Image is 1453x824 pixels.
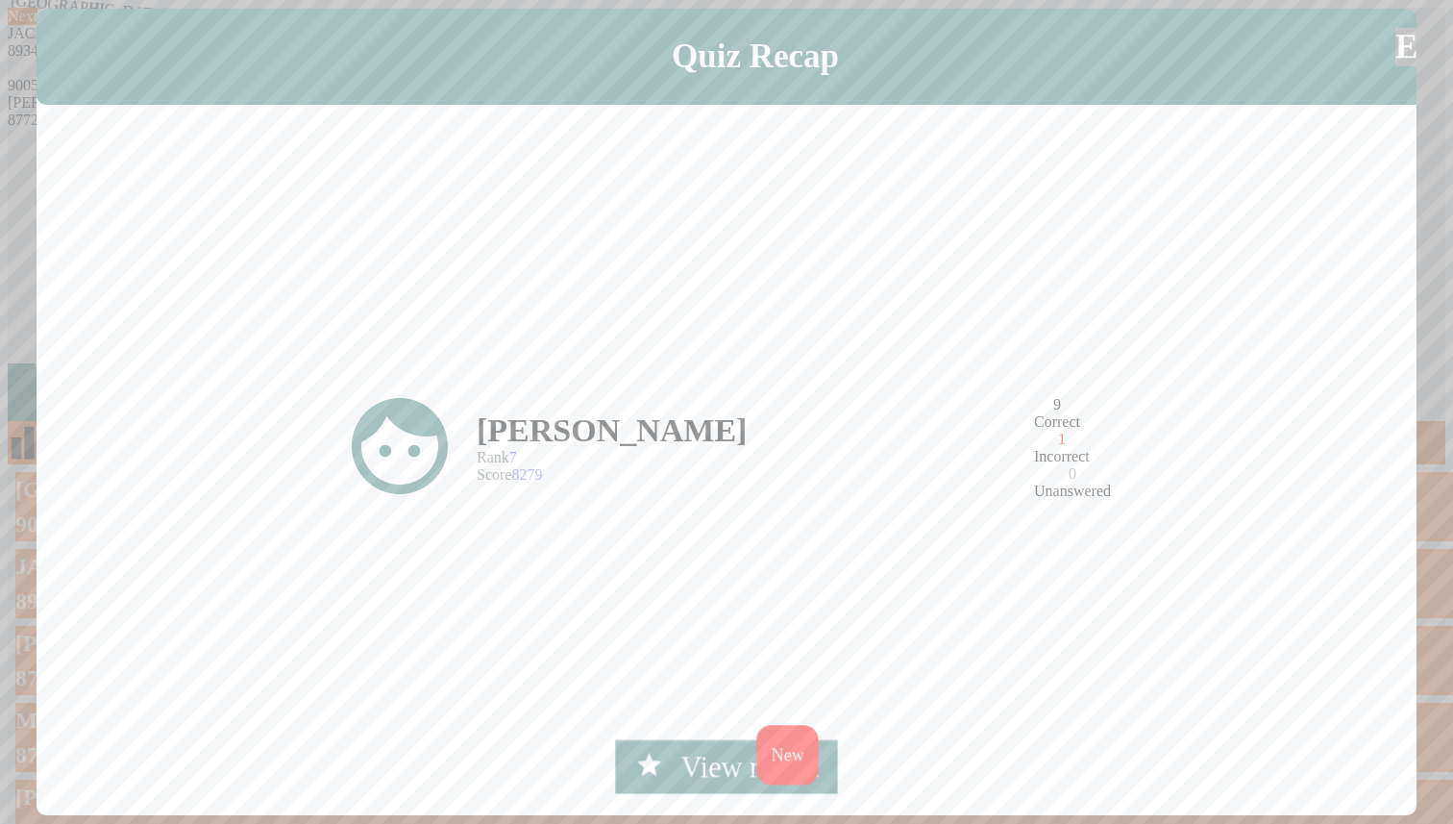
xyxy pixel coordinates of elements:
[1034,448,1090,464] span: Incorrect
[1034,431,1090,448] div: 1
[1034,413,1080,430] span: Correct
[477,412,747,449] div: [PERSON_NAME]
[511,466,542,483] span: 8279
[477,466,511,483] span: Score
[509,449,517,465] span: 7
[615,740,838,794] a: View report
[1034,465,1111,483] div: 0
[1034,483,1111,499] span: Unanswered
[1034,396,1080,413] div: 9
[756,725,818,785] div: New
[477,449,509,465] span: Rank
